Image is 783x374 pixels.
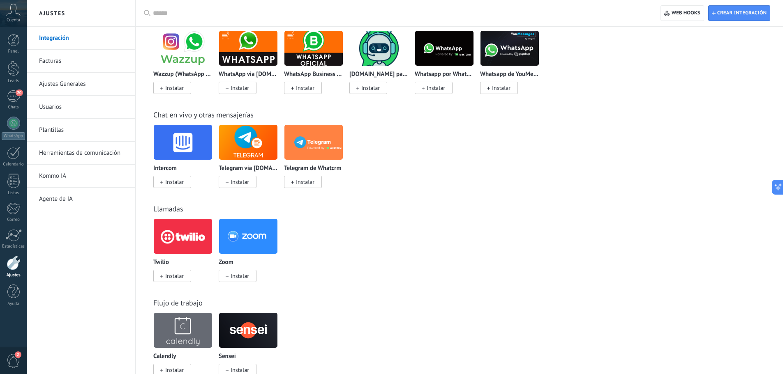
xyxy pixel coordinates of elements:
[2,301,25,307] div: Ayuda
[90,48,97,54] img: tab_keywords_by_traffic_grey.svg
[165,178,184,186] span: Instalar
[27,96,135,119] li: Usuarios
[99,48,129,54] div: Palabras clave
[492,84,510,92] span: Instalar
[39,142,127,165] a: Herramientas de comunicación
[2,190,25,196] div: Listas
[219,30,284,104] div: WhatsApp via Radist.Online
[480,30,545,104] div: Whatsapp de YouMessages
[153,353,176,360] p: Calendly
[349,71,409,78] p: [DOMAIN_NAME] para WhatsApp
[154,310,212,350] img: logo_main.png
[39,165,127,188] a: Kommo IA
[231,84,249,92] span: Instalar
[27,188,135,210] li: Agente de IA
[153,298,203,307] a: Flujo de trabajo
[717,10,767,16] span: Crear integración
[7,18,20,23] span: Cuenta
[231,178,249,186] span: Instalar
[296,84,314,92] span: Instalar
[296,178,314,186] span: Instalar
[349,30,415,104] div: ChatArchitect.com para WhatsApp
[284,30,349,104] div: WhatsApp Business API (WABA) via Radist.Online
[219,259,233,266] p: Zoom
[2,162,25,167] div: Calendario
[153,30,219,104] div: Wazzup (WhatsApp & Instagram)
[39,27,127,50] a: Integración
[480,28,539,68] img: logo_main.png
[231,272,249,280] span: Instalar
[21,21,118,28] div: [PERSON_NAME]: [DOMAIN_NAME]
[219,122,277,162] img: logo_main.png
[153,259,169,266] p: Twilio
[2,105,25,110] div: Chats
[2,217,25,223] div: Correo
[350,28,408,68] img: logo_main.png
[27,119,135,142] li: Plantillas
[154,28,212,68] img: logo_main.png
[13,21,20,28] img: website_grey.svg
[153,124,219,198] div: Intercom
[480,71,539,78] p: Whatsapp de YouMessages
[16,89,23,96] span: 20
[153,204,183,213] a: Llamadas
[284,71,343,78] p: WhatsApp Business API ([GEOGRAPHIC_DATA]) via [DOMAIN_NAME]
[661,5,704,21] button: Web hooks
[39,188,127,211] a: Agente de IA
[708,5,770,21] button: Crear integración
[2,132,25,140] div: WhatsApp
[284,165,341,172] p: Telegram de Whatcrm
[154,216,212,256] img: logo_main.png
[219,124,284,198] div: Telegram via Radist.Online
[219,218,284,292] div: Zoom
[35,48,41,54] img: tab_domain_overview_orange.svg
[219,165,278,172] p: Telegram via [DOMAIN_NAME]
[2,78,25,84] div: Leads
[39,50,127,73] a: Facturas
[284,28,343,68] img: logo_main.png
[44,48,63,54] div: Dominio
[153,110,254,119] a: Chat en vivo y otras mensajerías
[153,218,219,292] div: Twilio
[2,244,25,249] div: Estadísticas
[27,27,135,50] li: Integración
[39,96,127,119] a: Usuarios
[284,124,349,198] div: Telegram de Whatcrm
[27,142,135,165] li: Herramientas de comunicación
[2,49,25,54] div: Panel
[13,13,20,20] img: logo_orange.svg
[219,71,278,78] p: WhatsApp via [DOMAIN_NAME]
[361,84,380,92] span: Instalar
[153,165,177,172] p: Intercom
[165,272,184,280] span: Instalar
[219,353,236,360] p: Sensei
[154,122,212,162] img: logo_main.png
[39,119,127,142] a: Plantillas
[231,366,249,374] span: Instalar
[415,71,474,78] p: Whatsapp por Whatcrm y Telphin
[153,71,212,78] p: Wazzup (WhatsApp & Instagram)
[27,73,135,96] li: Ajustes Generales
[672,10,700,16] span: Web hooks
[165,84,184,92] span: Instalar
[2,273,25,278] div: Ajustes
[219,310,277,350] img: logo_main.png
[427,84,445,92] span: Instalar
[415,28,473,68] img: logo_main.png
[27,165,135,188] li: Kommo IA
[15,351,21,358] span: 2
[39,73,127,96] a: Ajustes Generales
[23,13,40,20] div: v 4.0.24
[27,50,135,73] li: Facturas
[165,366,184,374] span: Instalar
[219,216,277,256] img: logo_main.png
[219,28,277,68] img: logo_main.png
[415,30,480,104] div: Whatsapp por Whatcrm y Telphin
[284,122,343,162] img: logo_main.png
